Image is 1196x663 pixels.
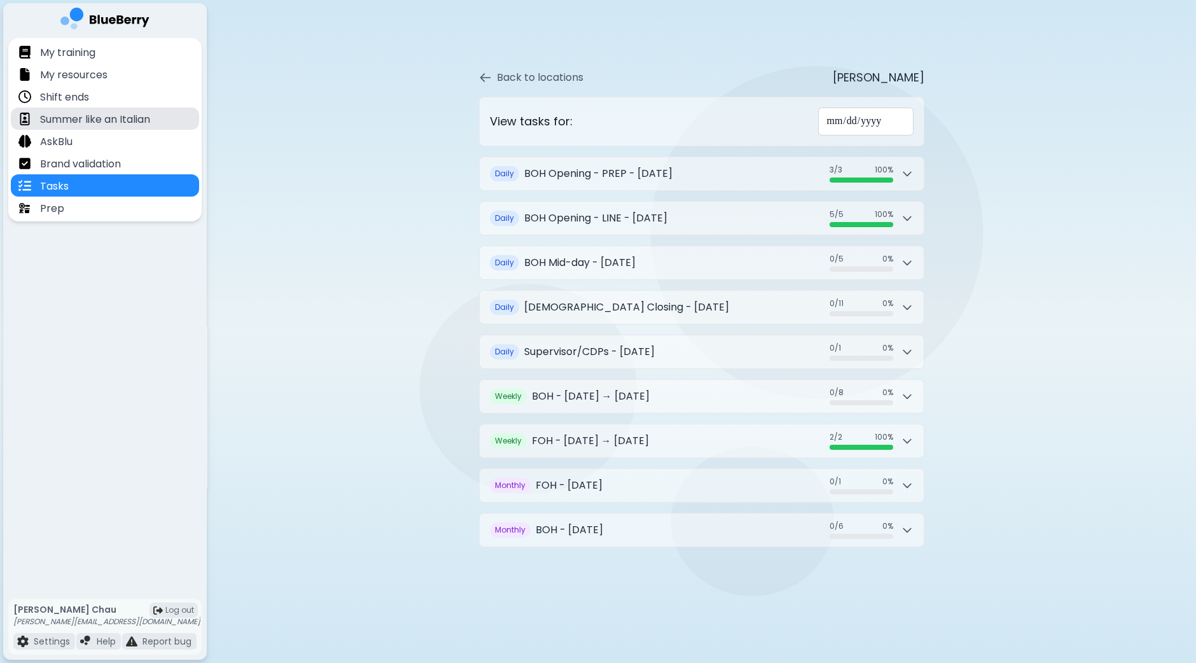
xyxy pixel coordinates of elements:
button: DailySupervisor/CDPs - [DATE]0/10% [480,335,924,368]
span: 0 % [882,477,893,487]
img: file icon [80,636,92,647]
img: logout [153,606,163,615]
button: WeeklyFOH - [DATE] → [DATE]2/2100% [480,424,924,457]
span: 5 / 5 [830,209,844,220]
span: 0 % [882,254,893,264]
button: DailyBOH Opening - PREP - [DATE]3/3100% [480,157,924,190]
h2: BOH Mid-day - [DATE] [524,255,636,270]
p: AskBlu [40,134,73,150]
h2: [DEMOGRAPHIC_DATA] Closing - [DATE] [524,300,729,315]
p: Tasks [40,179,69,194]
span: 0 / 8 [830,387,844,398]
p: Report bug [143,636,191,647]
span: 2 / 2 [830,432,842,442]
img: company logo [60,8,149,34]
h2: BOH Opening - LINE - [DATE] [524,211,667,226]
span: Weekly [490,433,527,449]
img: file icon [18,46,31,59]
p: Brand validation [40,157,121,172]
p: [PERSON_NAME] [833,69,924,87]
img: file icon [126,636,137,647]
p: My resources [40,67,108,83]
p: Shift ends [40,90,89,105]
h2: BOH Opening - PREP - [DATE] [524,166,672,181]
span: 3 / 3 [830,165,842,175]
h2: FOH - [DATE] [536,478,602,493]
h3: View tasks for: [490,113,573,130]
p: Settings [34,636,70,647]
h2: Supervisor/CDPs - [DATE] [524,344,655,359]
span: Daily [490,166,519,181]
h2: BOH - [DATE] → [DATE] [532,389,650,404]
img: file icon [18,135,31,148]
span: 100 % [875,432,893,442]
span: 0 / 1 [830,477,841,487]
span: 0 % [882,298,893,309]
h2: FOH - [DATE] → [DATE] [532,433,649,449]
img: file icon [18,113,31,125]
span: 0 / 5 [830,254,844,264]
button: DailyBOH Mid-day - [DATE]0/50% [480,246,924,279]
span: 0 / 11 [830,298,844,309]
img: file icon [18,179,31,192]
span: Monthly [490,478,531,493]
span: 0 / 6 [830,521,844,531]
p: Help [97,636,116,647]
img: file icon [18,68,31,81]
span: 0 % [882,521,893,531]
span: Daily [490,300,519,315]
span: Monthly [490,522,531,538]
button: DailyBOH Opening - LINE - [DATE]5/5100% [480,202,924,235]
img: file icon [18,202,31,214]
p: [PERSON_NAME][EMAIL_ADDRESS][DOMAIN_NAME] [13,617,200,627]
p: Prep [40,201,64,216]
span: Weekly [490,389,527,404]
span: 0 % [882,387,893,398]
p: My training [40,45,95,60]
span: 0 / 1 [830,343,841,353]
span: 0 % [882,343,893,353]
button: WeeklyBOH - [DATE] → [DATE]0/80% [480,380,924,413]
p: Summer like an Italian [40,112,150,127]
span: Daily [490,344,519,359]
img: file icon [17,636,29,647]
span: 100 % [875,209,893,220]
button: MonthlyBOH - [DATE]0/60% [480,513,924,547]
img: file icon [18,90,31,103]
span: Log out [165,605,194,615]
h2: BOH - [DATE] [536,522,603,538]
button: Daily[DEMOGRAPHIC_DATA] Closing - [DATE]0/110% [480,291,924,324]
img: file icon [18,157,31,170]
span: Daily [490,211,519,226]
button: MonthlyFOH - [DATE]0/10% [480,469,924,502]
span: 100 % [875,165,893,175]
p: [PERSON_NAME] Chau [13,604,200,615]
button: Back to locations [479,70,583,85]
span: Daily [490,255,519,270]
